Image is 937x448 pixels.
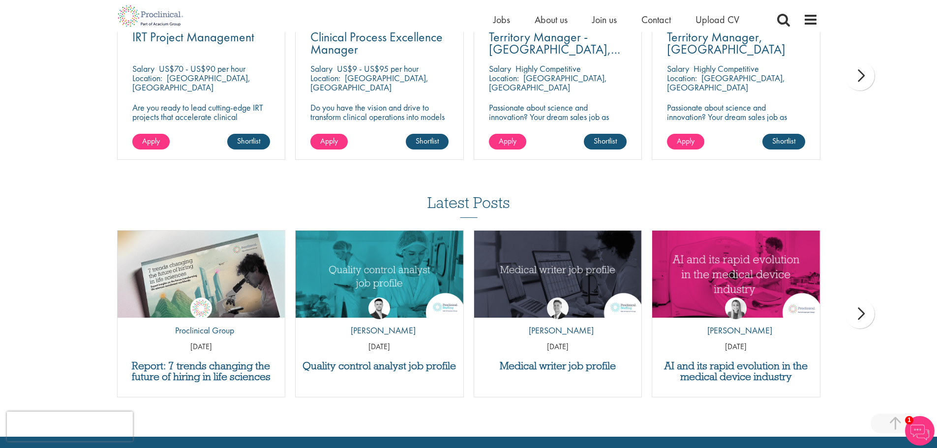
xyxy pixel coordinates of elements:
img: Proclinical Group [190,298,212,319]
p: [PERSON_NAME] [343,324,416,337]
a: Apply [667,134,704,149]
p: Highly Competitive [694,63,759,74]
span: Apply [499,136,516,146]
p: Passionate about science and innovation? Your dream sales job as Territory Manager awaits! [489,103,627,131]
h3: Latest Posts [427,194,510,218]
span: Territory Manager - [GEOGRAPHIC_DATA], [GEOGRAPHIC_DATA] [489,29,620,70]
span: Salary [667,63,689,74]
a: About us [535,13,568,26]
p: [GEOGRAPHIC_DATA], [GEOGRAPHIC_DATA] [310,72,428,93]
a: Territory Manager, [GEOGRAPHIC_DATA] [667,31,805,56]
div: next [845,299,875,329]
a: IRT Project Management [132,31,271,43]
a: Shortlist [406,134,449,149]
a: Join us [592,13,617,26]
span: Salary [489,63,511,74]
span: 1 [905,416,913,424]
img: AI and Its Impact on the Medical Device Industry | Proclinical [652,231,820,318]
img: Chatbot [905,416,935,446]
p: [PERSON_NAME] [700,324,772,337]
span: IRT Project Management [132,29,254,45]
a: Joshua Godden [PERSON_NAME] [343,298,416,342]
span: Location: [310,72,340,84]
a: Link to a post [652,231,820,318]
a: Apply [132,134,170,149]
img: quality control analyst job profile [296,231,463,318]
a: Contact [641,13,671,26]
span: Apply [677,136,695,146]
a: Apply [310,134,348,149]
p: Proclinical Group [168,324,234,337]
a: Report: 7 trends changing the future of hiring in life sciences [122,360,280,382]
p: [GEOGRAPHIC_DATA], [GEOGRAPHIC_DATA] [667,72,785,93]
a: Link to a post [118,231,285,318]
span: Salary [132,63,154,74]
div: next [845,61,875,90]
a: George Watson [PERSON_NAME] [521,298,594,342]
p: Highly Competitive [515,63,581,74]
p: US$70 - US$90 per hour [159,63,245,74]
img: Medical writer job profile [474,231,642,318]
span: Location: [667,72,697,84]
a: Upload CV [695,13,739,26]
p: US$9 - US$95 per hour [337,63,419,74]
p: [DATE] [474,341,642,353]
a: Shortlist [584,134,627,149]
a: Shortlist [227,134,270,149]
a: Clinical Process Excellence Manager [310,31,449,56]
a: Territory Manager - [GEOGRAPHIC_DATA], [GEOGRAPHIC_DATA] [489,31,627,56]
p: Do you have the vision and drive to transform clinical operations into models of excellence in a ... [310,103,449,140]
p: [DATE] [118,341,285,353]
p: Are you ready to lead cutting-edge IRT projects that accelerate clinical breakthroughs in biotech? [132,103,271,131]
span: Location: [132,72,162,84]
span: Location: [489,72,519,84]
p: [GEOGRAPHIC_DATA], [GEOGRAPHIC_DATA] [132,72,250,93]
a: Quality control analyst job profile [301,360,458,371]
img: George Watson [547,298,569,319]
a: Jobs [493,13,510,26]
p: [GEOGRAPHIC_DATA], [GEOGRAPHIC_DATA] [489,72,607,93]
p: [DATE] [296,341,463,353]
img: Hannah Burke [725,298,747,319]
a: Medical writer job profile [479,360,637,371]
a: AI and its rapid evolution in the medical device industry [657,360,815,382]
a: Link to a post [296,231,463,318]
p: Passionate about science and innovation? Your dream sales job as Territory Manager awaits! [667,103,805,131]
span: Apply [142,136,160,146]
span: Clinical Process Excellence Manager [310,29,443,58]
p: [PERSON_NAME] [521,324,594,337]
img: Proclinical: Life sciences hiring trends report 2025 [118,231,285,325]
iframe: reCAPTCHA [7,412,133,441]
span: Territory Manager, [GEOGRAPHIC_DATA] [667,29,786,58]
a: Apply [489,134,526,149]
a: Proclinical Group Proclinical Group [168,298,234,342]
a: Hannah Burke [PERSON_NAME] [700,298,772,342]
p: [DATE] [652,341,820,353]
a: Shortlist [762,134,805,149]
a: Link to a post [474,231,642,318]
img: Joshua Godden [368,298,390,319]
span: Apply [320,136,338,146]
span: Salary [310,63,332,74]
